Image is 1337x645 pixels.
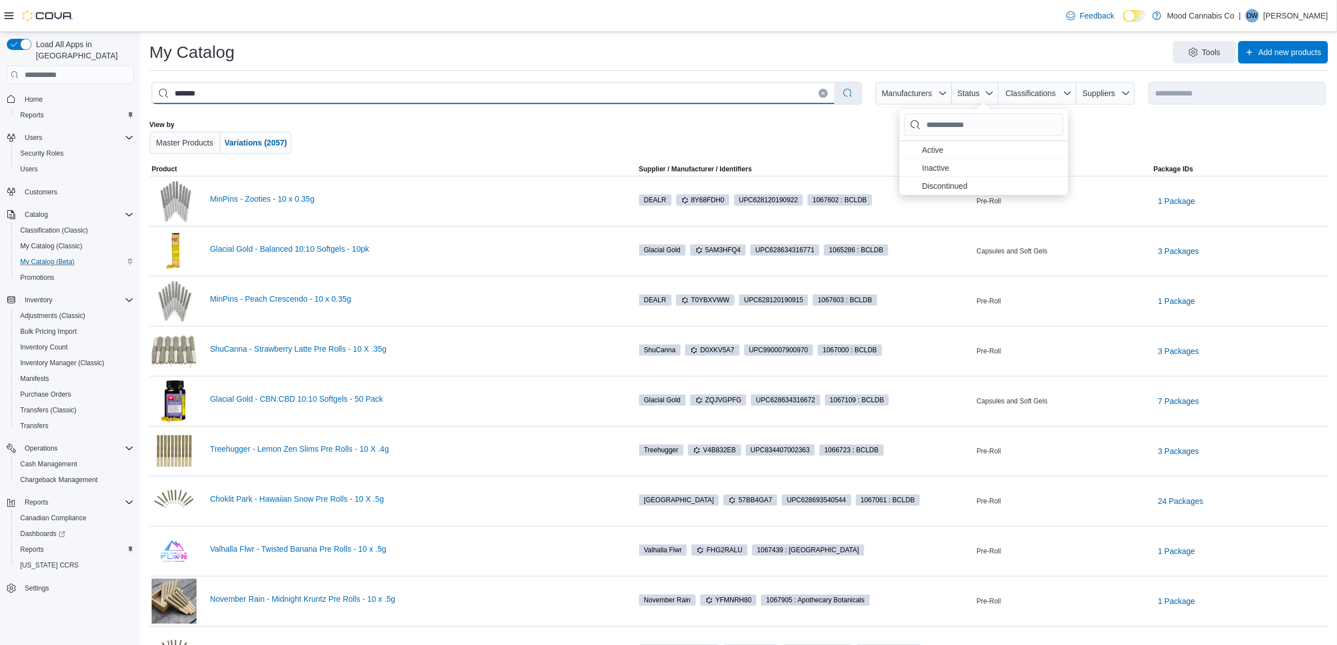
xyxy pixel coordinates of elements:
[16,239,87,253] a: My Catalog (Classic)
[1153,440,1203,462] button: 3 Packages
[11,146,138,161] button: Security Roles
[20,165,38,174] span: Users
[974,244,1151,258] div: Capsules and Soft Gels
[2,580,138,596] button: Settings
[11,557,138,573] button: [US_STATE] CCRS
[1158,396,1199,407] span: 7 Packages
[20,475,98,484] span: Chargeback Management
[644,245,681,255] span: Glacial Gold
[16,147,68,160] a: Security Roles
[156,138,213,147] span: Master Products
[25,188,57,197] span: Customers
[639,544,687,556] span: Valhalla Flwr
[16,403,81,417] a: Transfers (Classic)
[824,445,879,455] span: 1066723 : BCLDB
[750,244,819,256] span: UPC628634316771
[974,294,1151,308] div: Pre-Roll
[2,90,138,107] button: Home
[11,510,138,526] button: Canadian Compliance
[20,581,134,595] span: Settings
[685,344,740,356] span: D0XKV5A7
[210,494,619,503] a: Choklit Park - Hawaiian Snow Pre Rolls - 10 X .5g
[20,257,75,266] span: My Catalog (Beta)
[210,244,619,253] a: Glacial Gold - Balanced 10:10 Softgels - 10pk
[16,457,134,471] span: Cash Management
[1153,190,1199,212] button: 1 Package
[210,594,619,603] a: November Rain - Midnight Kruntz Pre Rolls - 10 x .5g
[20,442,134,455] span: Operations
[11,107,138,123] button: Reports
[20,226,88,235] span: Classification (Classic)
[16,108,48,122] a: Reports
[20,293,57,307] button: Inventory
[210,544,619,553] a: Valhalla Flwr - Twisted Banana Pre Rolls - 10 x .5g
[20,343,68,352] span: Inventory Count
[974,544,1151,558] div: Pre-Roll
[152,379,197,424] img: Glacial Gold - CBN:CBD 10:10 Softgels - 50 Pack
[11,526,138,542] a: Dashboards
[16,356,109,370] a: Inventory Manager (Classic)
[690,394,747,406] span: ZQJVGPFG
[11,308,138,324] button: Adjustments (Classic)
[11,371,138,387] button: Manifests
[20,582,53,595] a: Settings
[782,494,851,506] span: UPC628693540544
[900,177,1068,195] li: Discontinued
[20,208,134,221] span: Catalog
[149,41,235,63] h1: My Catalog
[16,224,93,237] a: Classification (Classic)
[25,296,52,305] span: Inventory
[152,229,197,274] img: Glacial Gold - Balanced 10:10 Softgels - 10pk
[1239,9,1241,22] p: |
[639,594,696,606] span: November Rain
[639,244,686,256] span: Glacial Gold
[1247,9,1258,22] span: DW
[856,494,920,506] span: 1067061 : BCLDB
[1158,446,1199,457] span: 3 Packages
[1062,4,1119,27] a: Feedback
[644,445,679,455] span: Treehugger
[690,345,734,355] span: D0XKV5A7
[922,161,1061,175] span: Inactive
[16,309,90,322] a: Adjustments (Classic)
[25,210,48,219] span: Catalog
[210,194,619,203] a: MinPins - Zooties - 10 x 0.35g
[644,545,682,555] span: Valhalla Flwr
[2,207,138,222] button: Catalog
[152,579,197,624] img: November Rain - Midnight Kruntz Pre Rolls - 10 x .5g
[639,294,672,306] span: DEALR
[20,185,62,199] a: Customers
[11,355,138,371] button: Inventory Manager (Classic)
[20,93,47,106] a: Home
[900,141,1068,195] ul: Product Status
[749,345,808,355] span: UPC 990007900970
[11,339,138,355] button: Inventory Count
[11,542,138,557] button: Reports
[1158,496,1203,507] span: 24 Packages
[734,194,803,206] span: UPC628120190922
[20,529,65,538] span: Dashboards
[16,527,134,540] span: Dashboards
[1158,246,1199,257] span: 3 Packages
[974,344,1151,358] div: Pre-Roll
[25,133,42,142] span: Users
[739,294,808,306] span: UPC628120190915
[688,444,741,456] span: V4B832EB
[20,131,134,144] span: Users
[705,595,752,605] span: YFMNRH80
[1158,546,1195,557] span: 1 Package
[807,194,872,206] span: 1067602 : BCLDB
[825,394,889,406] span: 1067109 : BCLDB
[152,429,197,474] img: Treehugger - Lemon Zen Slims Pre Rolls - 10 X .4g
[16,511,134,525] span: Canadian Compliance
[761,594,869,606] span: 1067905 : Apothecary Botanicals
[974,194,1151,208] div: Pre-Roll
[16,511,91,525] a: Canadian Compliance
[20,442,62,455] button: Operations
[152,329,197,374] img: ShuCanna - Strawberry Latte Pre Rolls - 10 X .35g
[20,242,83,251] span: My Catalog (Classic)
[2,184,138,200] button: Customers
[210,444,619,453] a: Treehugger - Lemon Zen Slims Pre Rolls - 10 X .4g
[696,545,742,555] span: FHG2RALU
[20,358,104,367] span: Inventory Manager (Classic)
